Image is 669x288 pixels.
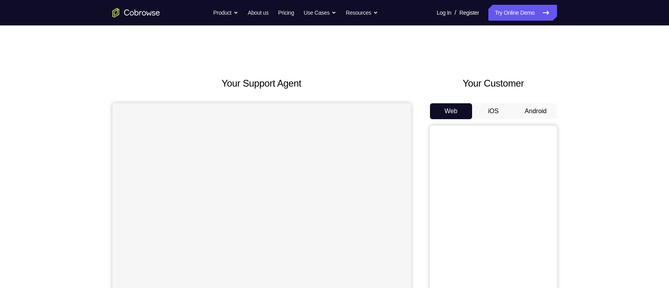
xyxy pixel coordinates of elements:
a: Log In [437,5,451,21]
button: Web [430,103,472,119]
a: Go to the home page [112,8,160,17]
a: Pricing [278,5,294,21]
a: About us [248,5,268,21]
h2: Your Customer [430,76,557,91]
button: iOS [472,103,515,119]
button: Android [515,103,557,119]
button: Product [213,5,238,21]
button: Use Cases [304,5,336,21]
a: Register [459,5,479,21]
button: Resources [346,5,378,21]
span: / [455,8,456,17]
a: Try Online Demo [488,5,557,21]
h2: Your Support Agent [112,76,411,91]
